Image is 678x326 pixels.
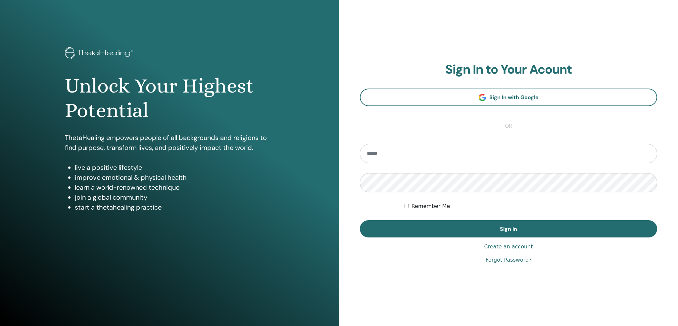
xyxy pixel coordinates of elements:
span: or [502,122,515,130]
a: Forgot Password? [485,256,531,264]
span: Sign In [500,226,517,232]
li: live a positive lifestyle [75,163,274,172]
div: Keep me authenticated indefinitely or until I manually logout [405,202,657,210]
li: start a thetahealing practice [75,202,274,212]
a: Create an account [484,243,533,251]
button: Sign In [360,220,657,237]
h2: Sign In to Your Acount [360,62,657,77]
p: ThetaHealing empowers people of all backgrounds and religions to find purpose, transform lives, a... [65,133,274,153]
li: learn a world-renowned technique [75,182,274,192]
li: join a global community [75,192,274,202]
label: Remember Me [412,202,450,210]
li: improve emotional & physical health [75,172,274,182]
span: Sign In with Google [489,94,539,101]
h1: Unlock Your Highest Potential [65,74,274,123]
a: Sign In with Google [360,89,657,106]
